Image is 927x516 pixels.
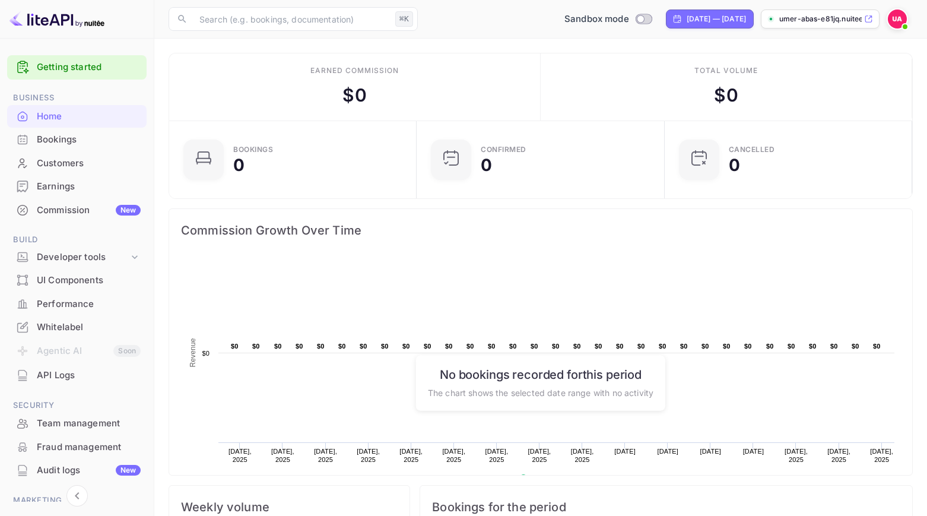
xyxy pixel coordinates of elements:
[614,448,636,455] text: [DATE]
[7,316,147,338] a: Whitelabel
[274,343,282,350] text: $0
[310,65,398,76] div: Earned commission
[485,448,509,463] text: [DATE], 2025
[360,343,367,350] text: $0
[228,448,252,463] text: [DATE], 2025
[7,152,147,174] a: Customers
[873,343,881,350] text: $0
[481,157,492,173] div: 0
[481,146,526,153] div: Confirmed
[7,316,147,339] div: Whitelabel
[714,82,738,109] div: $ 0
[528,448,551,463] text: [DATE], 2025
[399,448,423,463] text: [DATE], 2025
[7,459,147,481] a: Audit logsNew
[37,204,141,217] div: Commission
[7,364,147,387] div: API Logs
[616,343,624,350] text: $0
[189,338,197,367] text: Revenue
[595,343,602,350] text: $0
[766,343,774,350] text: $0
[788,343,795,350] text: $0
[37,61,141,74] a: Getting started
[827,448,850,463] text: [DATE], 2025
[7,91,147,105] span: Business
[424,343,431,350] text: $0
[560,12,656,26] div: Switch to Production mode
[552,343,560,350] text: $0
[888,10,907,29] img: Umer Abas
[852,343,859,350] text: $0
[7,233,147,246] span: Build
[7,175,147,197] a: Earnings
[202,350,209,357] text: $0
[694,65,758,76] div: Total volume
[7,199,147,221] a: CommissionNew
[7,436,147,459] div: Fraud management
[192,7,391,31] input: Search (e.g. bookings, documentation)
[357,448,380,463] text: [DATE], 2025
[488,343,496,350] text: $0
[7,175,147,198] div: Earnings
[402,343,410,350] text: $0
[7,269,147,292] div: UI Components
[809,343,817,350] text: $0
[381,343,389,350] text: $0
[7,459,147,482] div: Audit logsNew
[7,269,147,291] a: UI Components
[395,11,413,27] div: ⌘K
[252,343,260,350] text: $0
[7,399,147,412] span: Security
[37,441,141,454] div: Fraud management
[637,343,645,350] text: $0
[7,412,147,434] a: Team management
[785,448,808,463] text: [DATE], 2025
[680,343,688,350] text: $0
[7,436,147,458] a: Fraud management
[657,448,678,455] text: [DATE]
[7,105,147,128] div: Home
[9,10,104,29] img: LiteAPI logo
[531,474,561,483] text: Revenue
[564,12,629,26] span: Sandbox mode
[687,14,746,24] div: [DATE] — [DATE]
[116,465,141,476] div: New
[37,133,141,147] div: Bookings
[7,247,147,268] div: Developer tools
[37,321,141,334] div: Whitelabel
[66,485,88,506] button: Collapse navigation
[37,110,141,124] div: Home
[317,343,325,350] text: $0
[296,343,303,350] text: $0
[571,448,594,463] text: [DATE], 2025
[445,343,453,350] text: $0
[442,448,465,463] text: [DATE], 2025
[37,417,141,430] div: Team management
[342,82,366,109] div: $ 0
[830,343,838,350] text: $0
[37,180,141,194] div: Earnings
[233,157,245,173] div: 0
[314,448,337,463] text: [DATE], 2025
[37,369,141,382] div: API Logs
[7,412,147,435] div: Team management
[729,157,740,173] div: 0
[729,146,775,153] div: CANCELLED
[7,293,147,316] div: Performance
[700,448,722,455] text: [DATE]
[7,494,147,507] span: Marketing
[231,343,239,350] text: $0
[116,205,141,216] div: New
[7,128,147,151] div: Bookings
[7,293,147,315] a: Performance
[466,343,474,350] text: $0
[723,343,731,350] text: $0
[7,55,147,80] div: Getting started
[338,343,346,350] text: $0
[659,343,666,350] text: $0
[37,157,141,170] div: Customers
[37,251,129,264] div: Developer tools
[7,152,147,175] div: Customers
[37,297,141,311] div: Performance
[7,128,147,150] a: Bookings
